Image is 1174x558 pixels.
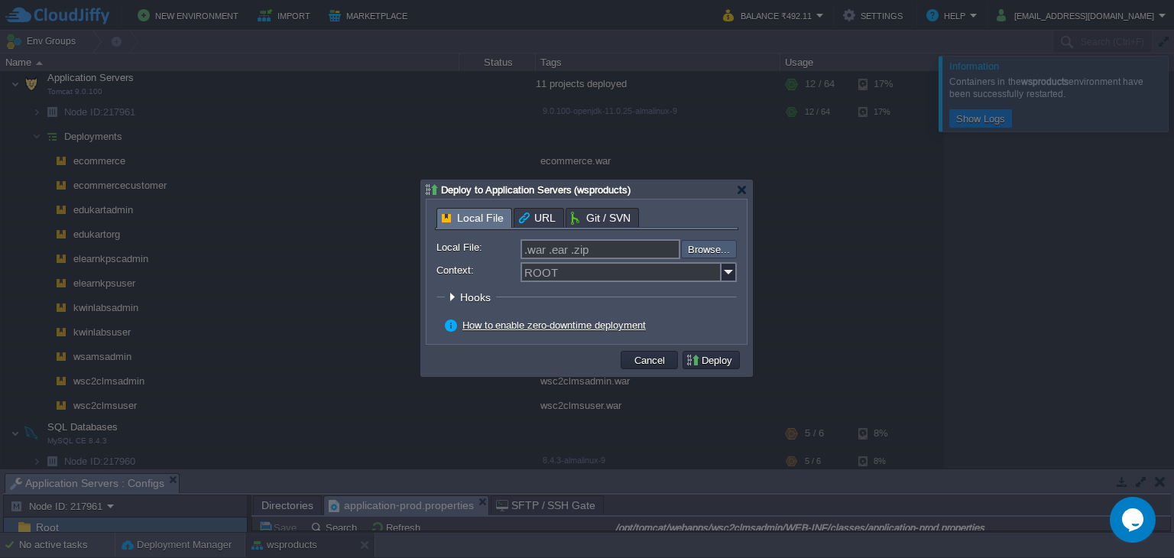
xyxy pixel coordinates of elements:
button: Cancel [630,353,670,367]
span: Git / SVN [571,209,631,227]
a: How to enable zero-downtime deployment [462,320,646,331]
button: Deploy [686,353,737,367]
span: Local File [442,209,504,228]
iframe: chat widget [1110,497,1159,543]
label: Context: [436,262,519,278]
span: URL [519,209,556,227]
label: Local File: [436,239,519,255]
span: Hooks [460,291,495,303]
span: Deploy to Application Servers (wsproducts) [441,184,631,196]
